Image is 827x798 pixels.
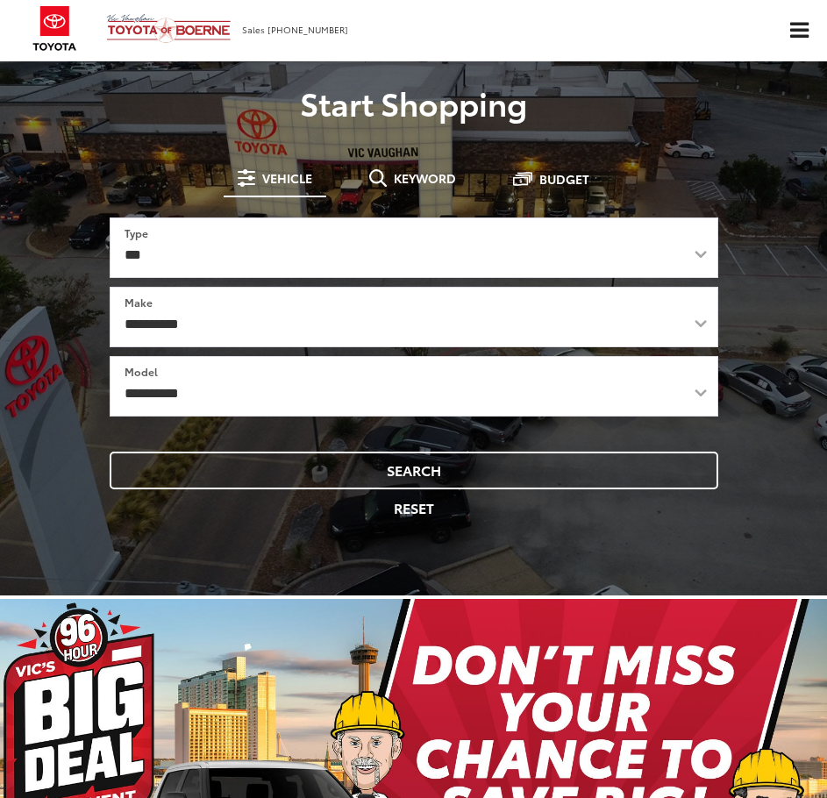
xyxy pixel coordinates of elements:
span: Keyword [394,172,456,184]
span: Vehicle [262,172,312,184]
button: Reset [110,489,718,527]
span: Budget [539,173,589,185]
span: [PHONE_NUMBER] [267,23,348,36]
label: Make [125,295,153,310]
label: Model [125,364,158,379]
button: Search [110,452,718,489]
img: Vic Vaughan Toyota of Boerne [106,13,232,44]
label: Type [125,225,148,240]
p: Start Shopping [13,85,814,120]
span: Sales [242,23,265,36]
